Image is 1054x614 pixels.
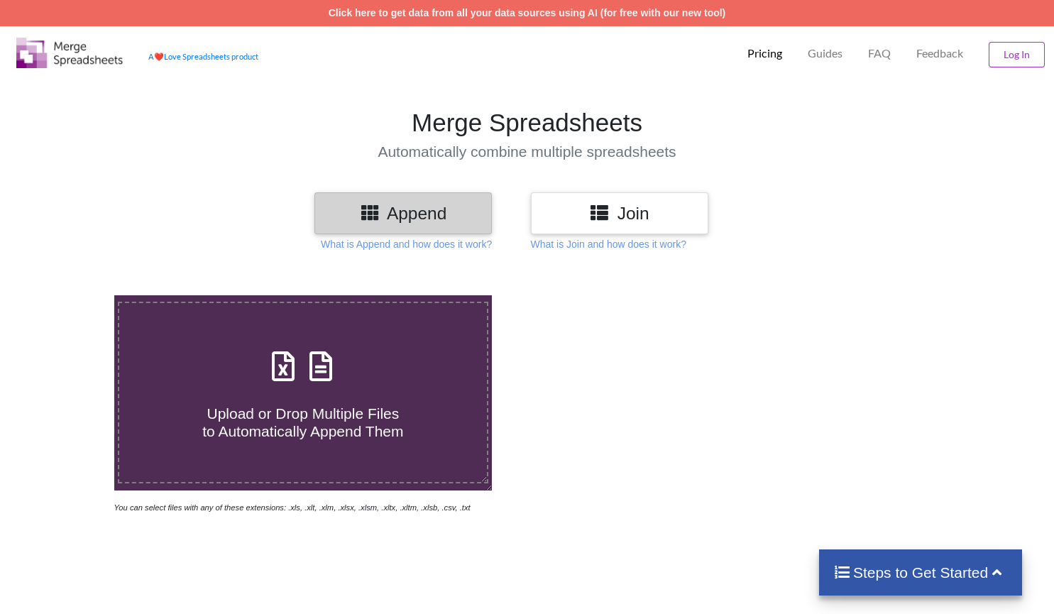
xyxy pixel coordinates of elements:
[868,46,891,61] p: FAQ
[325,203,481,224] h3: Append
[747,46,782,61] p: Pricing
[989,42,1045,67] button: Log In
[531,237,686,251] p: What is Join and how does it work?
[148,52,258,61] a: AheartLove Spreadsheets product
[833,564,1009,581] h4: Steps to Get Started
[916,48,963,59] span: Feedback
[542,203,698,224] h3: Join
[329,7,726,18] a: Click here to get data from all your data sources using AI (for free with our new tool)
[808,46,842,61] p: Guides
[114,503,471,512] i: You can select files with any of these extensions: .xls, .xlt, .xlm, .xlsx, .xlsm, .xltx, .xltm, ...
[202,405,403,439] span: Upload or Drop Multiple Files to Automatically Append Them
[321,237,492,251] p: What is Append and how does it work?
[154,52,164,61] span: heart
[16,38,123,68] img: Logo.png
